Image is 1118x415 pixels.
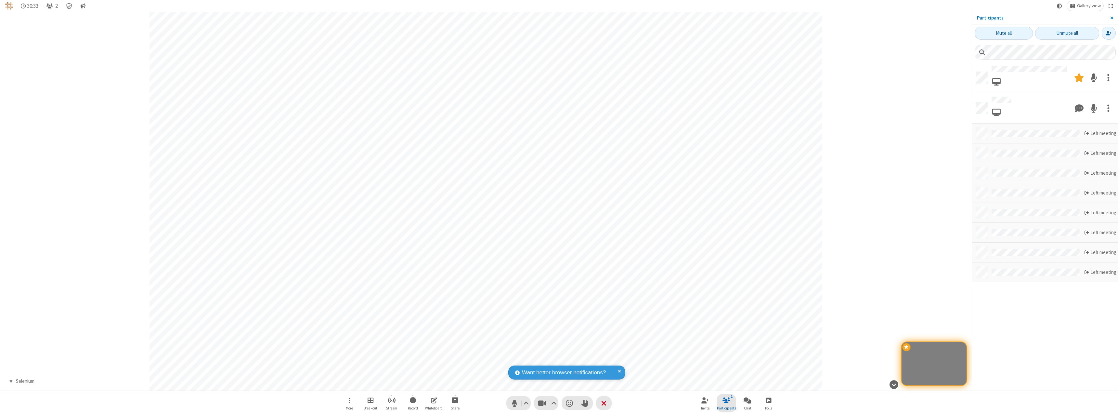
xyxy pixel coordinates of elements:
span: 2 [55,3,58,9]
button: Start streaming [382,394,401,412]
div: Left meeting [1085,169,1116,177]
span: Invite [701,406,709,410]
div: Left meeting [1085,189,1116,197]
button: Audio settings [522,396,531,410]
button: Joined via web browser [992,105,1001,120]
span: Breakout [364,406,377,410]
span: More [346,406,353,410]
button: Raise hand [577,396,593,410]
div: Meeting details Encryption enabled [63,1,75,11]
span: Polls [765,406,772,410]
button: Change layout [1067,1,1103,11]
button: Close sidebar [1105,12,1118,24]
span: Participants [717,406,736,410]
button: Conversation [78,1,88,11]
span: Stream [386,406,397,410]
button: Mute (⌘+Shift+A) [506,396,531,410]
div: Timer [18,1,41,11]
button: End or leave meeting [596,396,612,410]
button: Invite [1102,27,1116,40]
img: QA Selenium DO NOT DELETE OR CHANGE [5,2,13,10]
button: Open poll [759,394,778,412]
div: Selenium [13,378,37,385]
span: Share [451,406,460,410]
button: Start sharing [445,394,465,412]
div: Left meeting [1085,150,1116,157]
button: Close participant list [717,394,736,412]
button: Manage Breakout Rooms [361,394,380,412]
p: Participants [977,14,1105,22]
button: Send a reaction [562,396,577,410]
div: Left meeting [1085,269,1116,276]
button: Open menu [340,394,359,412]
button: Invite participants (⌘+Shift+I) [695,394,715,412]
div: Left meeting [1085,249,1116,256]
button: Using system theme [1054,1,1065,11]
div: 2 [729,394,734,399]
span: Whiteboard [425,406,443,410]
button: Open chat [738,394,757,412]
div: Left meeting [1085,130,1116,137]
div: Left meeting [1085,209,1116,217]
button: Fullscreen [1106,1,1116,11]
button: Video setting [550,396,558,410]
button: Open shared whiteboard [424,394,444,412]
button: Joined via web browser [992,74,1001,89]
span: Record [408,406,418,410]
button: Unmute all [1035,27,1099,40]
button: Mute all [975,27,1033,40]
span: Want better browser notifications? [522,368,606,377]
button: Close participant list [44,1,60,11]
span: 30:33 [27,3,38,9]
button: Hide [887,377,901,392]
span: Chat [744,406,751,410]
div: Left meeting [1085,229,1116,236]
button: Start recording [403,394,422,412]
span: Gallery view [1077,3,1101,8]
button: Stop video (⌘+Shift+V) [534,396,558,410]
